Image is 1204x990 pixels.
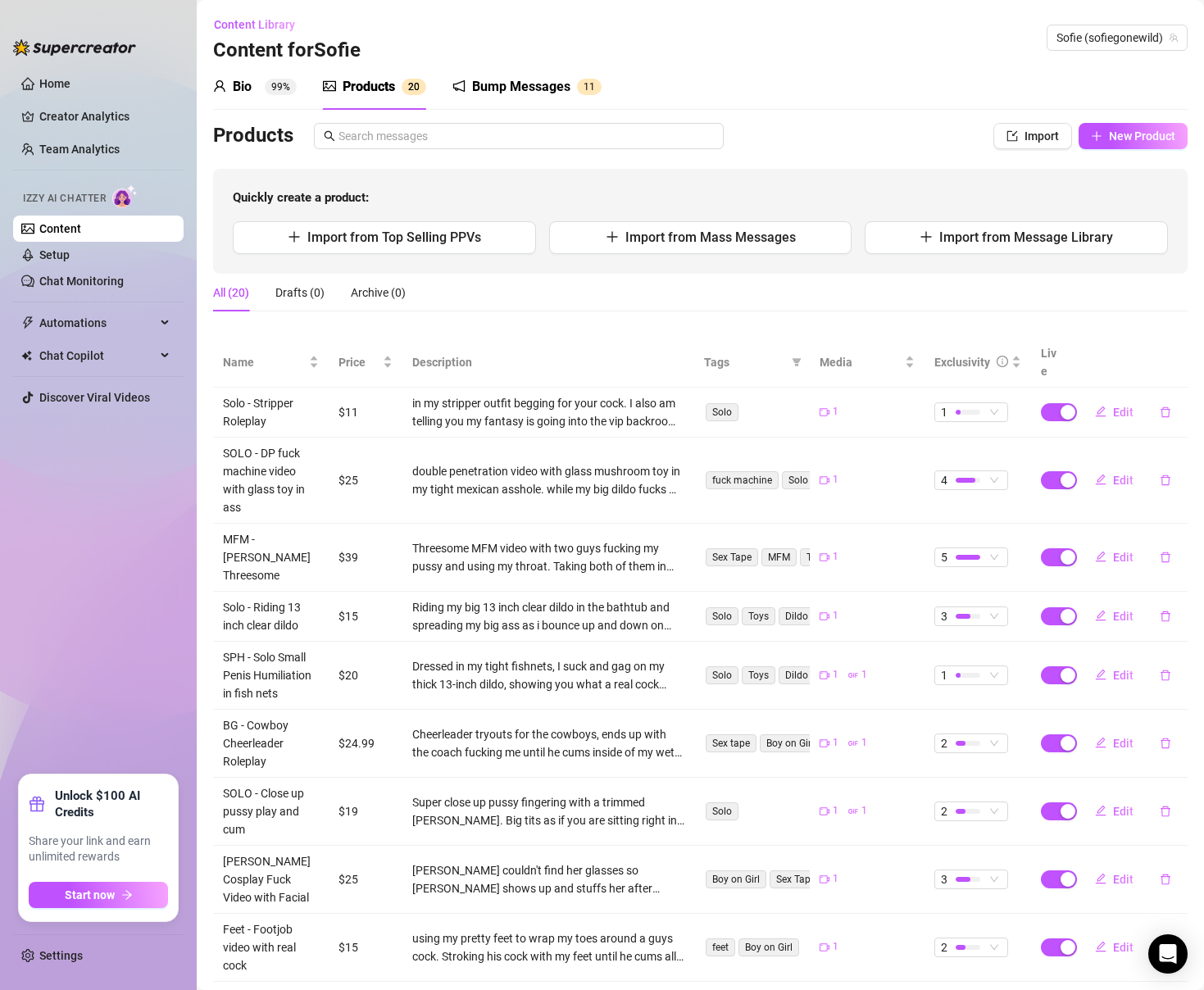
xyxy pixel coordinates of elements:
[1147,662,1184,688] button: delete
[706,870,766,888] span: Boy on Girl
[1147,467,1184,493] button: delete
[29,882,168,908] button: Start nowarrow-right
[833,939,838,955] span: 1
[848,738,858,748] span: gif
[13,39,136,56] img: logo-BBDzfeDw.svg
[39,103,170,129] a: Creator Analytics
[742,607,775,625] span: Toys
[833,404,838,420] span: 1
[820,738,829,748] span: video-camera
[848,806,858,816] span: gif
[625,229,796,245] span: Import from Mass Messages
[338,353,379,371] span: Price
[412,793,685,829] div: Super close up pussy fingering with a trimmed [PERSON_NAME]. Big tits as if you are sitting right...
[1082,603,1147,629] button: Edit
[865,221,1168,254] button: Import from Message Library
[833,549,838,565] span: 1
[1160,552,1171,563] span: delete
[941,548,947,566] span: 5
[941,938,947,956] span: 2
[1113,805,1134,818] span: Edit
[941,471,947,489] span: 4
[1082,662,1147,688] button: Edit
[412,929,685,965] div: using my pretty feet to wrap my toes around a guys cock. Stroking his cock with my feet until he ...
[1082,544,1147,570] button: Edit
[39,248,70,261] a: Setup
[213,284,249,302] div: All (20)
[1160,406,1171,418] span: delete
[213,11,308,38] button: Content Library
[1147,399,1184,425] button: delete
[760,734,820,752] span: Boy on Girl
[706,471,779,489] span: fuck machine
[1095,474,1106,485] span: edit
[941,734,947,752] span: 2
[21,316,34,329] span: thunderbolt
[1082,399,1147,425] button: Edit
[941,403,947,421] span: 1
[213,710,329,778] td: BG - Cowboy Cheerleader Roleplay
[1113,474,1134,487] span: Edit
[265,79,297,95] sup: 99%
[833,472,838,488] span: 1
[820,874,829,884] span: video-camera
[792,357,802,367] span: filter
[1082,866,1147,892] button: Edit
[706,802,738,820] span: Solo
[606,230,619,243] span: plus
[1095,873,1106,884] span: edit
[706,734,756,752] span: Sex tape
[39,77,70,90] a: Home
[213,388,329,438] td: Solo - Stripper Roleplay
[329,388,402,438] td: $11
[820,806,829,816] span: video-camera
[329,846,402,914] td: $25
[39,143,120,156] a: Team Analytics
[861,803,867,819] span: 1
[65,888,115,901] span: Start now
[1095,551,1106,562] span: edit
[704,353,785,371] span: Tags
[861,667,867,683] span: 1
[1113,610,1134,623] span: Edit
[233,77,252,97] div: Bio
[412,598,685,634] div: Riding my big 13 inch clear dildo in the bathtub and spreading my big ass as i bounce up and down...
[833,803,838,819] span: 1
[779,666,815,684] span: Dildo
[939,229,1113,245] span: Import from Message Library
[329,914,402,982] td: $15
[1095,941,1106,952] span: edit
[223,353,306,371] span: Name
[324,130,335,142] span: search
[408,81,414,93] span: 2
[213,438,329,524] td: SOLO - DP fuck machine video with glass toy in ass
[848,670,858,680] span: gif
[233,190,369,205] strong: Quickly create a product:
[213,642,329,710] td: SPH - Solo Small Penis Humiliation in fish nets
[412,725,685,761] div: Cheerleader tryouts for the cowboys, ends up with the coach fucking me until he cums inside of my...
[833,608,838,624] span: 1
[213,38,361,64] h3: Content for Sofie
[213,914,329,982] td: Feet - Footjob video with real cock
[213,846,329,914] td: [PERSON_NAME] Cosplay Fuck Video with Facial
[21,350,32,361] img: Chat Copilot
[1082,467,1147,493] button: Edit
[39,343,156,369] span: Chat Copilot
[1091,130,1102,142] span: plus
[338,127,714,145] input: Search messages
[39,222,81,235] a: Content
[810,338,925,388] th: Media
[233,221,536,254] button: Import from Top Selling PPVs
[343,77,395,97] div: Products
[788,350,805,375] span: filter
[329,592,402,642] td: $15
[770,870,822,888] span: Sex Tape
[820,552,829,562] span: video-camera
[1025,129,1059,143] span: Import
[29,796,45,812] span: gift
[39,275,124,288] a: Chat Monitoring
[1147,603,1184,629] button: delete
[761,548,797,566] span: MFM
[1095,805,1106,816] span: edit
[1147,934,1184,960] button: delete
